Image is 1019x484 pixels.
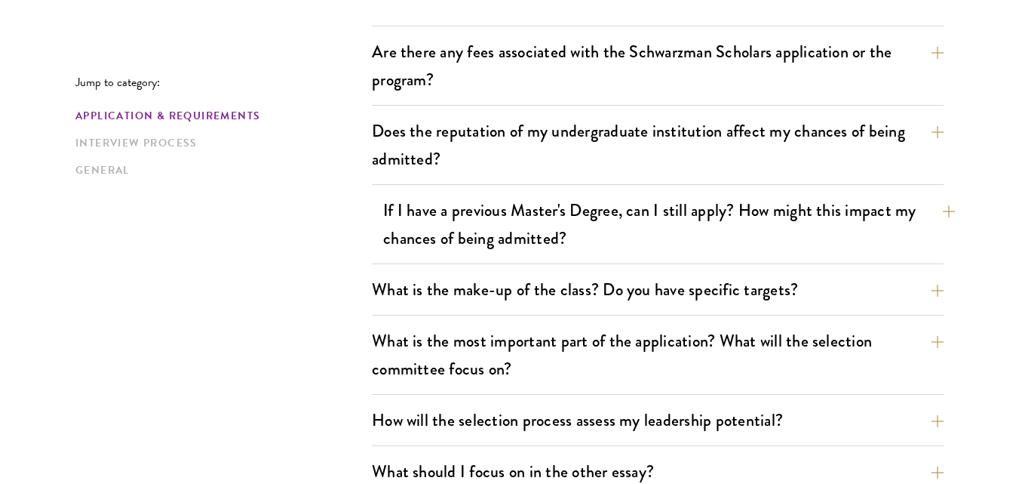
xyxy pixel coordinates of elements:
button: Are there any fees associated with the Schwarzman Scholars application or the program? [372,35,944,97]
a: Interview Process [75,135,363,151]
a: General [75,162,363,178]
button: What is the make-up of the class? Do you have specific targets? [372,273,944,307]
button: What is the most important part of the application? What will the selection committee focus on? [372,324,944,386]
button: Does the reputation of my undergraduate institution affect my chances of being admitted? [372,114,944,176]
p: Jump to category: [75,76,372,89]
button: If I have a previous Master's Degree, can I still apply? How might this impact my chances of bein... [383,193,955,255]
button: How will the selection process assess my leadership potential? [372,403,944,437]
a: Application & Requirements [75,108,363,124]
